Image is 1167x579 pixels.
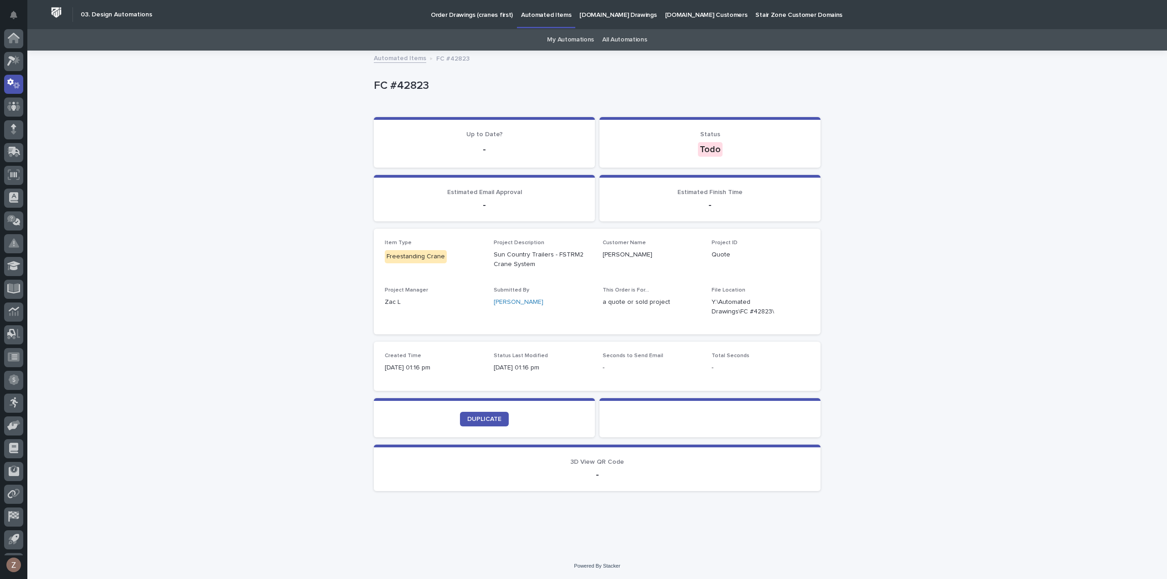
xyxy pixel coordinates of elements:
[603,240,646,246] span: Customer Name
[494,250,592,269] p: Sun Country Trailers - FSTRM2 Crane System
[436,53,470,63] p: FC #42823
[494,297,543,307] a: [PERSON_NAME]
[602,29,647,51] a: All Automations
[385,250,447,263] div: Freestanding Crane
[700,131,720,138] span: Status
[385,144,584,155] p: -
[385,287,428,293] span: Project Manager
[4,5,23,25] button: Notifications
[570,459,624,465] span: 3D View QR Code
[374,52,426,63] a: Automated Items
[603,353,663,359] span: Seconds to Send Email
[712,297,788,317] : Y:\Automated Drawings\FC #42823\
[48,4,65,21] img: Workspace Logo
[494,240,544,246] span: Project Description
[11,11,23,26] div: Notifications
[494,353,548,359] span: Status Last Modified
[603,363,701,373] p: -
[610,200,810,210] p: -
[374,79,817,92] p: FC #42823
[447,189,522,195] span: Estimated Email Approval
[712,363,810,373] p: -
[603,250,701,260] p: [PERSON_NAME]
[81,11,152,19] h2: 03. Design Automations
[712,250,810,260] p: Quote
[467,416,501,422] span: DUPLICATE
[466,131,503,138] span: Up to Date?
[385,353,421,359] span: Created Time
[698,142,723,157] div: Todo
[712,287,745,293] span: File Location
[603,297,701,307] p: a quote or sold project
[385,469,810,480] p: -
[603,287,649,293] span: This Order is For...
[494,363,592,373] p: [DATE] 01:16 pm
[677,189,743,195] span: Estimated Finish Time
[494,287,529,293] span: Submitted By
[4,555,23,574] button: users-avatar
[460,412,509,426] a: DUPLICATE
[712,353,749,359] span: Total Seconds
[385,240,412,246] span: Item Type
[712,240,738,246] span: Project ID
[385,200,584,210] p: -
[385,297,483,307] p: Zac L
[574,563,620,569] a: Powered By Stacker
[547,29,594,51] a: My Automations
[385,363,483,373] p: [DATE] 01:16 pm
